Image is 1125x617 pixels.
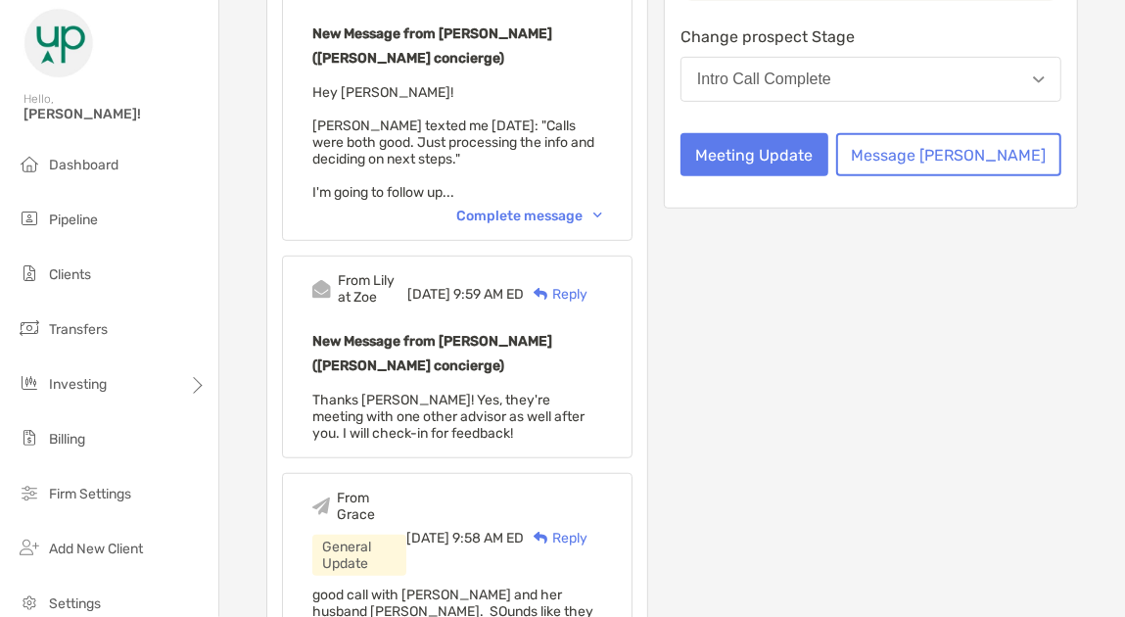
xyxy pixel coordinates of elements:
img: add_new_client icon [18,536,41,559]
img: Open dropdown arrow [1033,76,1045,83]
p: Change prospect Stage [680,24,1061,49]
img: billing icon [18,426,41,450]
div: Intro Call Complete [697,71,831,88]
span: Pipeline [49,212,98,228]
span: Billing [49,431,85,448]
span: Add New Client [49,541,143,557]
div: Reply [524,528,587,548]
div: General Update [312,535,406,576]
b: New Message from [PERSON_NAME] ([PERSON_NAME] concierge) [312,25,552,67]
img: transfers icon [18,316,41,340]
span: 9:59 AM ED [453,286,524,303]
span: [DATE] [406,530,449,546]
div: From Lily at Zoe [338,272,407,306]
span: Transfers [49,321,108,338]
span: Dashboard [49,157,118,173]
img: firm-settings icon [18,481,41,504]
span: Firm Settings [49,486,131,502]
span: Investing [49,376,107,393]
button: Intro Call Complete [680,57,1061,102]
span: Clients [49,266,91,283]
img: Event icon [312,498,330,515]
span: Hey [PERSON_NAME]! [PERSON_NAME] texted me [DATE]: "Calls were both good. Just processing the inf... [312,84,594,201]
img: Reply icon [534,288,548,301]
div: Complete message [456,208,602,224]
img: Chevron icon [593,213,602,218]
button: Message [PERSON_NAME] [836,133,1061,176]
button: Meeting Update [680,133,828,176]
span: Thanks [PERSON_NAME]! Yes, they're meeting with one other advisor as well after you. I will check... [312,392,585,442]
img: Reply icon [534,532,548,545]
img: investing icon [18,371,41,395]
b: New Message from [PERSON_NAME] ([PERSON_NAME] concierge) [312,333,552,374]
img: Event icon [312,280,331,299]
span: [DATE] [407,286,450,303]
img: Zoe Logo [23,8,94,78]
div: From Grace [337,490,406,523]
img: settings icon [18,591,41,614]
div: Reply [524,284,587,305]
img: clients icon [18,261,41,285]
img: dashboard icon [18,152,41,175]
img: pipeline icon [18,207,41,230]
span: Settings [49,595,101,612]
span: 9:58 AM ED [452,530,524,546]
span: [PERSON_NAME]! [23,106,207,122]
